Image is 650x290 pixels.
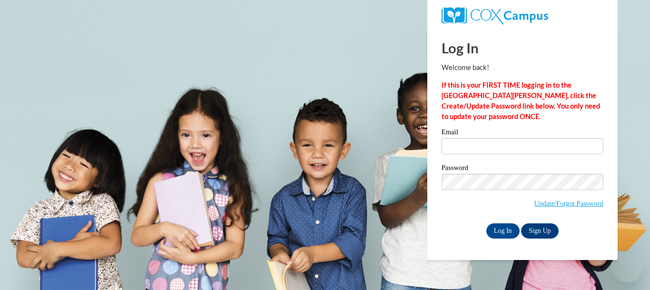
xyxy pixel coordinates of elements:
h1: Log In [442,38,603,58]
strong: If this is your FIRST TIME logging in to the [GEOGRAPHIC_DATA][PERSON_NAME], click the Create/Upd... [442,81,600,120]
input: Log In [486,223,520,239]
p: Welcome back! [442,62,603,73]
label: Email [442,129,603,138]
a: COX Campus [442,7,603,24]
label: Password [442,164,603,174]
a: Update/Forgot Password [534,200,603,207]
iframe: Button to launch messaging window [612,252,642,282]
img: COX Campus [442,7,548,24]
a: Sign Up [521,223,558,239]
